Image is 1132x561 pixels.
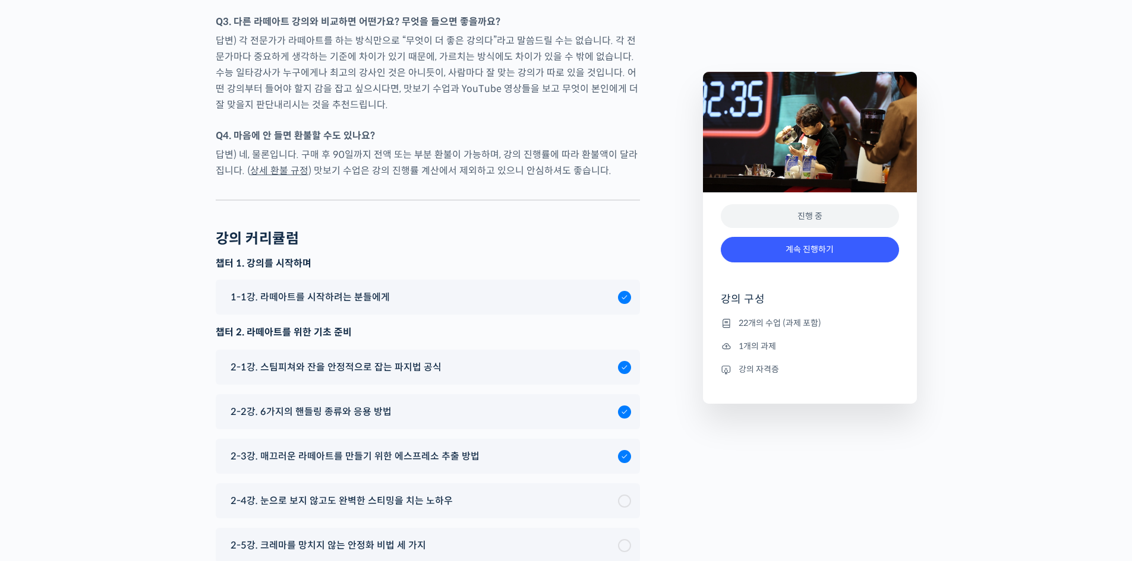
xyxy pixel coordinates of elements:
[721,204,899,229] div: 진행 중
[225,537,631,553] a: 2-5강. 크레마를 망치지 않는 안정화 비법 세 가지
[216,129,375,142] strong: Q4. 마음에 안 들면 환불할 수도 있나요?
[184,394,198,404] span: 설정
[225,289,631,305] a: 1-1강. 라떼아트를 시작하려는 분들에게
[225,493,631,509] a: 2-4강. 눈으로 보지 않고도 완벽한 스티밍을 치는 노하우
[721,362,899,376] li: 강의 자격증
[231,448,480,464] span: 2-3강. 매끄러운 라떼아트를 만들기 위한 에스프레소 추출 방법
[37,394,45,404] span: 홈
[721,237,899,262] a: 계속 진행하기
[225,359,631,375] a: 2-1강. 스팀피쳐와 잔을 안정적으로 잡는 파지법 공식
[231,289,390,305] span: 1-1강. 라떼아트를 시작하려는 분들에게
[225,448,631,464] a: 2-3강. 매끄러운 라떼아트를 만들기 위한 에스프레소 추출 방법
[721,292,899,316] h4: 강의 구성
[231,404,392,420] span: 2-2강. 6가지의 핸들링 종류와 응용 방법
[721,339,899,353] li: 1개의 과제
[231,359,442,375] span: 2-1강. 스팀피쳐와 잔을 안정적으로 잡는 파지법 공식
[231,537,426,553] span: 2-5강. 크레마를 망치지 않는 안정화 비법 세 가지
[216,15,500,28] strong: Q3. 다른 라떼아트 강의와 비교하면 어떤가요? 무엇을 들으면 좋을까요?
[109,395,123,404] span: 대화
[216,147,640,179] p: 답변) 네, 물론입니다. 구매 후 90일까지 전액 또는 부분 환불이 가능하며, 강의 진행률에 따라 환불액이 달라집니다. ( ) 맛보기 수업은 강의 진행률 계산에서 제외하고 있...
[216,324,640,340] div: 챕터 2. 라떼아트를 위한 기초 준비
[216,230,299,248] h2: 강의 커리큘럼
[4,376,78,406] a: 홈
[250,164,308,177] a: 상세 환불 규정
[153,376,228,406] a: 설정
[78,376,153,406] a: 대화
[721,316,899,330] li: 22개의 수업 (과제 포함)
[231,493,453,509] span: 2-4강. 눈으로 보지 않고도 완벽한 스티밍을 치는 노하우
[216,257,640,270] h3: 챕터 1. 강의를 시작하며
[216,33,640,113] p: 답변) 각 전문가가 라떼아트를 하는 방식만으로 “무엇이 더 좋은 강의다”라고 말씀드릴 수는 없습니다. 각 전문가마다 중요하게 생각하는 기준에 차이가 있기 때문에, 가르치는 방...
[225,404,631,420] a: 2-2강. 6가지의 핸들링 종류와 응용 방법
